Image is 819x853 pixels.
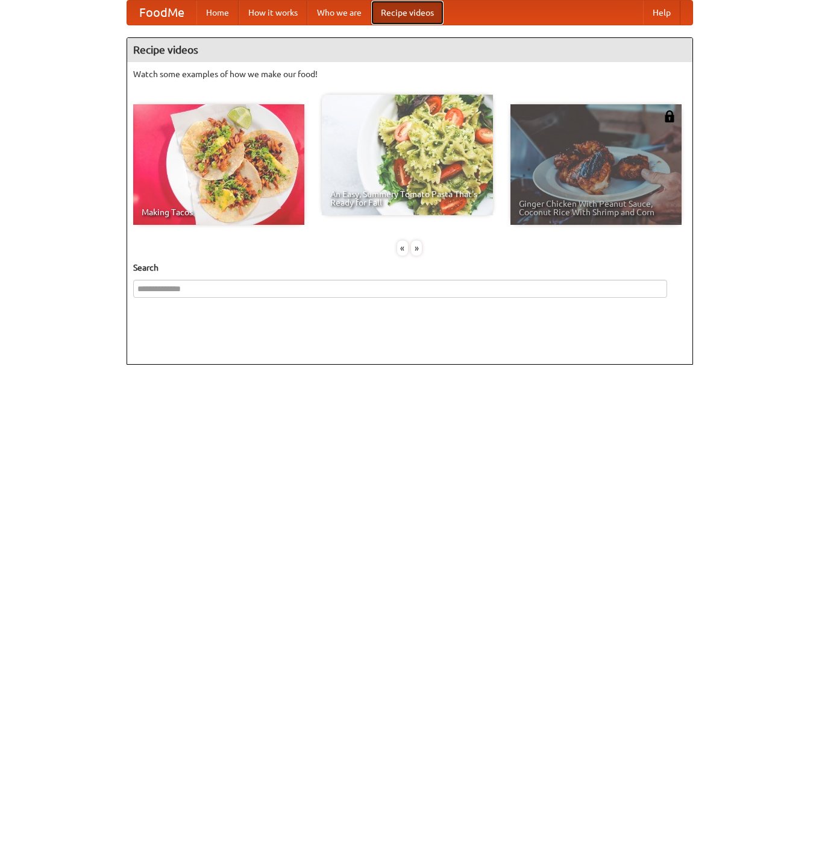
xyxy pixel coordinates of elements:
p: Watch some examples of how we make our food! [133,68,686,80]
a: An Easy, Summery Tomato Pasta That's Ready for Fall [322,95,493,215]
span: An Easy, Summery Tomato Pasta That's Ready for Fall [330,190,485,207]
div: » [411,241,422,256]
a: Home [196,1,239,25]
a: Recipe videos [371,1,444,25]
a: Making Tacos [133,104,304,225]
img: 483408.png [664,110,676,122]
a: How it works [239,1,307,25]
a: Who we are [307,1,371,25]
h4: Recipe videos [127,38,692,62]
h5: Search [133,262,686,274]
a: FoodMe [127,1,196,25]
span: Making Tacos [142,208,296,216]
div: « [397,241,408,256]
a: Help [643,1,680,25]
